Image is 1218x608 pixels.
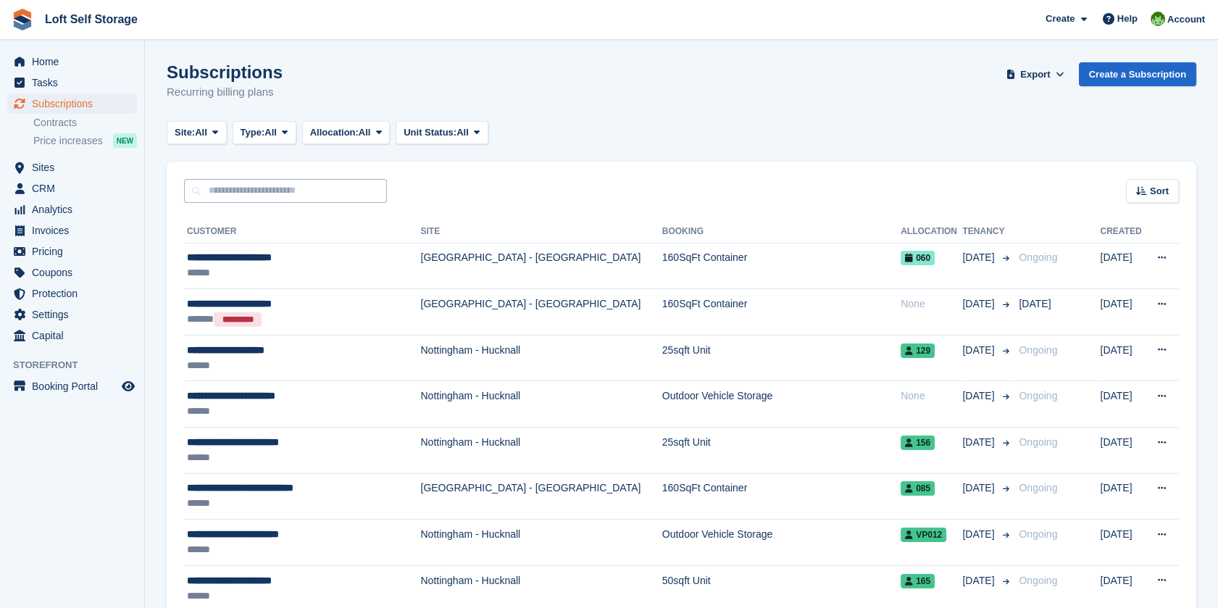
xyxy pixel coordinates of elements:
span: Site: [175,125,195,140]
th: Site [420,220,662,243]
a: Preview store [120,378,137,395]
span: Storefront [13,358,144,372]
span: [DATE] [962,296,997,312]
td: 160SqFt Container [662,243,901,289]
a: menu [7,304,137,325]
span: Ongoing [1019,528,1057,540]
th: Booking [662,220,901,243]
td: [DATE] [1100,335,1146,381]
td: Nottingham - Hucknall [420,381,662,428]
img: James Johnson [1151,12,1165,26]
span: [DATE] [962,573,997,588]
span: Capital [32,325,119,346]
span: Ongoing [1019,436,1057,448]
span: Ongoing [1019,482,1057,494]
span: Coupons [32,262,119,283]
a: Loft Self Storage [39,7,143,31]
span: [DATE] [962,435,997,450]
span: All [264,125,277,140]
span: [DATE] [962,388,997,404]
th: Tenancy [962,220,1013,243]
span: Export [1020,67,1050,82]
td: [DATE] [1100,520,1146,566]
img: stora-icon-8386f47178a22dfd0bd8f6a31ec36ba5ce8667c1dd55bd0f319d3a0aa187defe.svg [12,9,33,30]
td: 25sqft Unit [662,335,901,381]
span: [DATE] [1019,298,1051,309]
span: Allocation: [310,125,359,140]
span: 129 [901,343,935,358]
a: menu [7,376,137,396]
span: VP012 [901,528,946,542]
span: [DATE] [962,250,997,265]
td: [GEOGRAPHIC_DATA] - [GEOGRAPHIC_DATA] [420,289,662,336]
a: menu [7,72,137,93]
span: Invoices [32,220,119,241]
a: menu [7,178,137,199]
th: Customer [184,220,420,243]
span: All [195,125,207,140]
td: Nottingham - Hucknall [420,335,662,381]
span: Account [1167,12,1205,27]
a: menu [7,199,137,220]
td: [DATE] [1100,243,1146,289]
td: [DATE] [1100,289,1146,336]
span: Unit Status: [404,125,456,140]
span: Ongoing [1019,390,1057,401]
span: [DATE] [962,343,997,358]
td: 160SqFt Container [662,473,901,520]
span: [DATE] [962,480,997,496]
span: 156 [901,436,935,450]
td: [GEOGRAPHIC_DATA] - [GEOGRAPHIC_DATA] [420,473,662,520]
span: Sites [32,157,119,178]
td: 160SqFt Container [662,289,901,336]
span: Ongoing [1019,575,1057,586]
td: 25sqft Unit [662,428,901,474]
span: Create [1046,12,1075,26]
a: menu [7,51,137,72]
span: Analytics [32,199,119,220]
div: None [901,296,962,312]
span: [DATE] [962,527,997,542]
a: menu [7,262,137,283]
span: Tasks [32,72,119,93]
p: Recurring billing plans [167,84,283,101]
span: 165 [901,574,935,588]
span: Ongoing [1019,344,1057,356]
h1: Subscriptions [167,62,283,82]
td: Nottingham - Hucknall [420,520,662,566]
a: menu [7,220,137,241]
a: Contracts [33,116,137,130]
a: Create a Subscription [1079,62,1196,86]
td: [DATE] [1100,428,1146,474]
td: Nottingham - Hucknall [420,428,662,474]
span: Price increases [33,134,103,148]
span: Type: [241,125,265,140]
div: NEW [113,133,137,148]
button: Site: All [167,121,227,145]
button: Unit Status: All [396,121,488,145]
a: menu [7,283,137,304]
a: menu [7,157,137,178]
button: Allocation: All [302,121,391,145]
span: All [359,125,371,140]
td: [GEOGRAPHIC_DATA] - [GEOGRAPHIC_DATA] [420,243,662,289]
span: Sort [1150,184,1169,199]
a: menu [7,241,137,262]
span: All [456,125,469,140]
span: Help [1117,12,1138,26]
td: [DATE] [1100,381,1146,428]
th: Created [1100,220,1146,243]
a: menu [7,93,137,114]
span: Booking Portal [32,376,119,396]
span: Pricing [32,241,119,262]
a: menu [7,325,137,346]
td: Outdoor Vehicle Storage [662,520,901,566]
span: Settings [32,304,119,325]
span: Ongoing [1019,251,1057,263]
span: 085 [901,481,935,496]
a: Price increases NEW [33,133,137,149]
button: Type: All [233,121,296,145]
button: Export [1004,62,1067,86]
div: None [901,388,962,404]
span: Protection [32,283,119,304]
